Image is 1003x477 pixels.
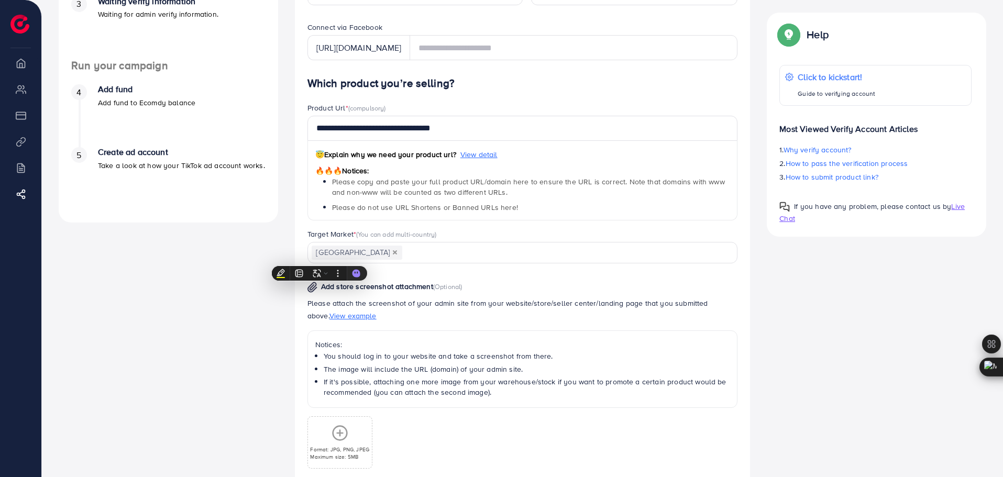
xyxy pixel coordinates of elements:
[321,281,433,292] span: Add store screenshot attachment
[310,453,369,460] p: Maximum size: 5MB
[807,28,829,41] p: Help
[312,246,402,260] span: [GEOGRAPHIC_DATA]
[348,103,386,113] span: (compulsory)
[324,351,730,361] li: You should log in to your website and take a screenshot from there.
[324,376,730,398] li: If it's possible, attaching one more image from your warehouse/stock if you want to promote a cer...
[356,229,436,239] span: (You can add multi-country)
[98,96,195,109] p: Add fund to Ecomdy balance
[59,84,278,147] li: Add fund
[315,149,324,160] span: 😇
[98,147,265,157] h4: Create ad account
[76,86,81,98] span: 4
[798,87,875,100] p: Guide to verifying account
[307,77,738,90] h4: Which product you’re selling?
[403,245,724,261] input: Search for option
[307,297,738,322] p: Please attach the screenshot of your admin site from your website/store/seller center/landing pag...
[779,143,972,156] p: 1.
[798,71,875,83] p: Click to kickstart!
[59,59,278,72] h4: Run your campaign
[307,242,738,263] div: Search for option
[307,229,437,239] label: Target Market
[958,430,995,469] iframe: Chat
[315,165,342,176] span: 🔥🔥🔥
[779,114,972,135] p: Most Viewed Verify Account Articles
[315,165,369,176] span: Notices:
[98,159,265,172] p: Take a look at how your TikTok ad account works.
[332,176,725,197] span: Please copy and paste your full product URL/domain here to ensure the URL is correct. Note that d...
[98,84,195,94] h4: Add fund
[324,364,730,374] li: The image will include the URL (domain) of your admin site.
[307,282,317,293] img: img
[59,147,278,210] li: Create ad account
[786,172,878,182] span: How to submit product link?
[329,310,377,321] span: View example
[315,149,456,160] span: Explain why we need your product url?
[794,201,951,212] span: If you have any problem, please contact us by
[779,157,972,170] p: 2.
[332,202,518,213] span: Please do not use URL Shortens or Banned URLs here!
[779,25,798,44] img: Popup guide
[315,338,730,351] p: Notices:
[76,149,81,161] span: 5
[779,171,972,183] p: 3.
[307,35,410,60] div: [URL][DOMAIN_NAME]
[433,282,462,291] span: (Optional)
[460,149,498,160] span: View detail
[784,145,852,155] span: Why verify account?
[10,15,29,34] img: logo
[307,22,382,32] label: Connect via Facebook
[307,103,386,113] label: Product Url
[779,202,790,212] img: Popup guide
[392,250,398,255] button: Deselect United States
[786,158,908,169] span: How to pass the verification process
[310,446,369,453] p: Format: JPG, PNG, JPEG
[98,8,218,20] p: Waiting for admin verify information.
